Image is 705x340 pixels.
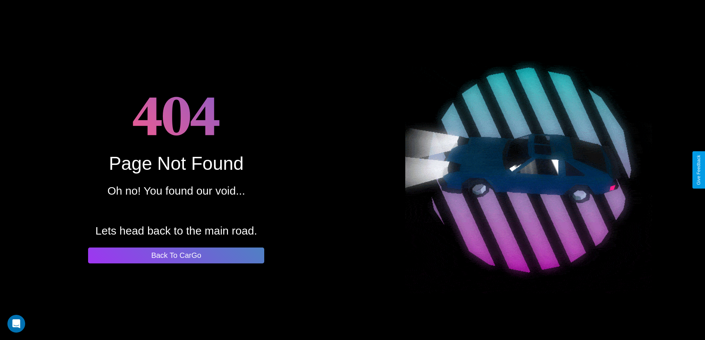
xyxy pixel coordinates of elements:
div: Give Feedback [696,155,701,185]
div: Open Intercom Messenger [7,315,25,333]
div: Page Not Found [109,153,244,174]
h1: 404 [132,77,220,153]
button: Back To CarGo [88,248,264,263]
img: spinning car [405,47,652,293]
p: Oh no! You found our void... Lets head back to the main road. [95,181,257,241]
